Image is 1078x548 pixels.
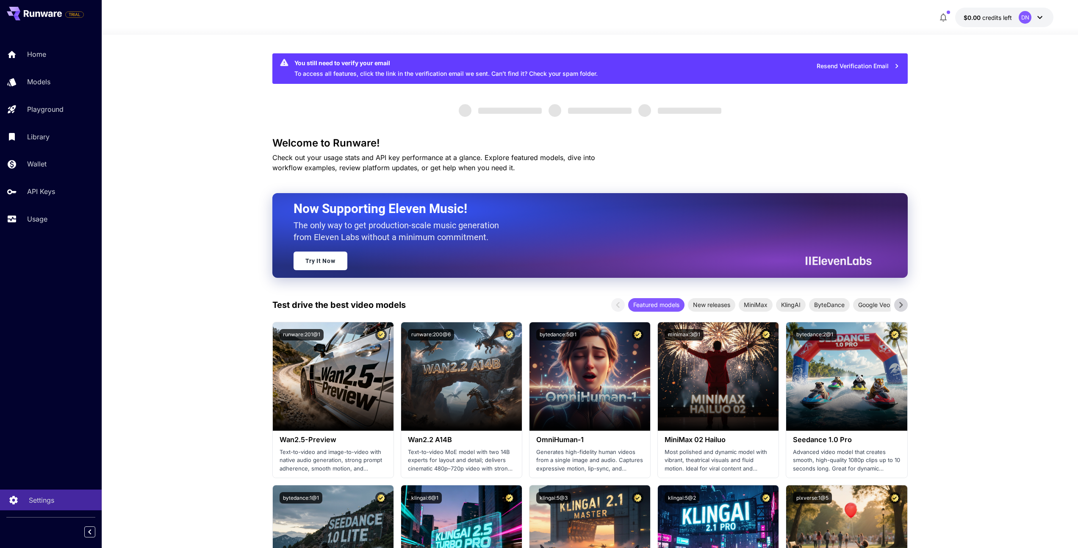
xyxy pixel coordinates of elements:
[408,448,515,473] p: Text-to-video MoE model with two 14B experts for layout and detail; delivers cinematic 480p–720p ...
[688,298,735,312] div: New releases
[66,11,83,18] span: TRIAL
[853,298,895,312] div: Google Veo
[273,322,394,431] img: alt
[294,58,598,67] div: You still need to verify your email
[280,436,387,444] h3: Wan2.5-Preview
[91,524,102,540] div: Collapse sidebar
[776,298,806,312] div: KlingAI
[665,448,772,473] p: Most polished and dynamic model with vibrant, theatrical visuals and fluid motion. Ideal for vira...
[280,448,387,473] p: Text-to-video and image-to-video with native audio generation, strong prompt adherence, smooth mo...
[408,492,442,504] button: klingai:6@1
[294,201,865,217] h2: Now Supporting Eleven Music!
[401,322,522,431] img: alt
[272,153,595,172] span: Check out your usage stats and API key performance at a glance. Explore featured models, dive int...
[504,492,515,504] button: Certified Model – Vetted for best performance and includes a commercial license.
[27,132,50,142] p: Library
[375,492,387,504] button: Certified Model – Vetted for best performance and includes a commercial license.
[628,298,684,312] div: Featured models
[793,436,900,444] h3: Seedance 1.0 Pro
[632,492,643,504] button: Certified Model – Vetted for best performance and includes a commercial license.
[27,186,55,197] p: API Keys
[889,329,901,340] button: Certified Model – Vetted for best performance and includes a commercial license.
[375,329,387,340] button: Certified Model – Vetted for best performance and includes a commercial license.
[27,49,46,59] p: Home
[658,322,779,431] img: alt
[760,492,772,504] button: Certified Model – Vetted for best performance and includes a commercial license.
[29,495,54,505] p: Settings
[628,300,684,309] span: Featured models
[812,58,904,75] button: Resend Verification Email
[27,214,47,224] p: Usage
[294,219,505,243] p: The only way to get production-scale music generation from Eleven Labs without a minimum commitment.
[280,492,322,504] button: bytedance:1@1
[1019,11,1031,24] div: DN
[665,329,704,340] button: minimax:3@1
[529,322,650,431] img: alt
[853,300,895,309] span: Google Veo
[632,329,643,340] button: Certified Model – Vetted for best performance and includes a commercial license.
[776,300,806,309] span: KlingAI
[536,329,580,340] button: bytedance:5@1
[27,77,50,87] p: Models
[272,137,908,149] h3: Welcome to Runware!
[809,300,850,309] span: ByteDance
[272,299,406,311] p: Test drive the best video models
[665,436,772,444] h3: MiniMax 02 Hailuo
[408,436,515,444] h3: Wan2.2 A14B
[536,448,643,473] p: Generates high-fidelity human videos from a single image and audio. Captures expressive motion, l...
[536,492,571,504] button: klingai:5@3
[809,298,850,312] div: ByteDance
[793,492,832,504] button: pixverse:1@5
[280,329,324,340] button: runware:201@1
[688,300,735,309] span: New releases
[760,329,772,340] button: Certified Model – Vetted for best performance and includes a commercial license.
[84,526,95,537] button: Collapse sidebar
[504,329,515,340] button: Certified Model – Vetted for best performance and includes a commercial license.
[294,56,598,81] div: To access all features, click the link in the verification email we sent. Can’t find it? Check yo...
[665,492,699,504] button: klingai:5@2
[889,492,901,504] button: Certified Model – Vetted for best performance and includes a commercial license.
[294,252,347,270] a: Try It Now
[982,14,1012,21] span: credits left
[65,9,84,19] span: Add your payment card to enable full platform functionality.
[964,13,1012,22] div: $0.00
[536,436,643,444] h3: OmniHuman‑1
[739,298,773,312] div: MiniMax
[408,329,454,340] button: runware:200@6
[27,104,64,114] p: Playground
[786,322,907,431] img: alt
[955,8,1053,27] button: $0.00DN
[964,14,982,21] span: $0.00
[793,448,900,473] p: Advanced video model that creates smooth, high-quality 1080p clips up to 10 seconds long. Great f...
[739,300,773,309] span: MiniMax
[27,159,47,169] p: Wallet
[793,329,837,340] button: bytedance:2@1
